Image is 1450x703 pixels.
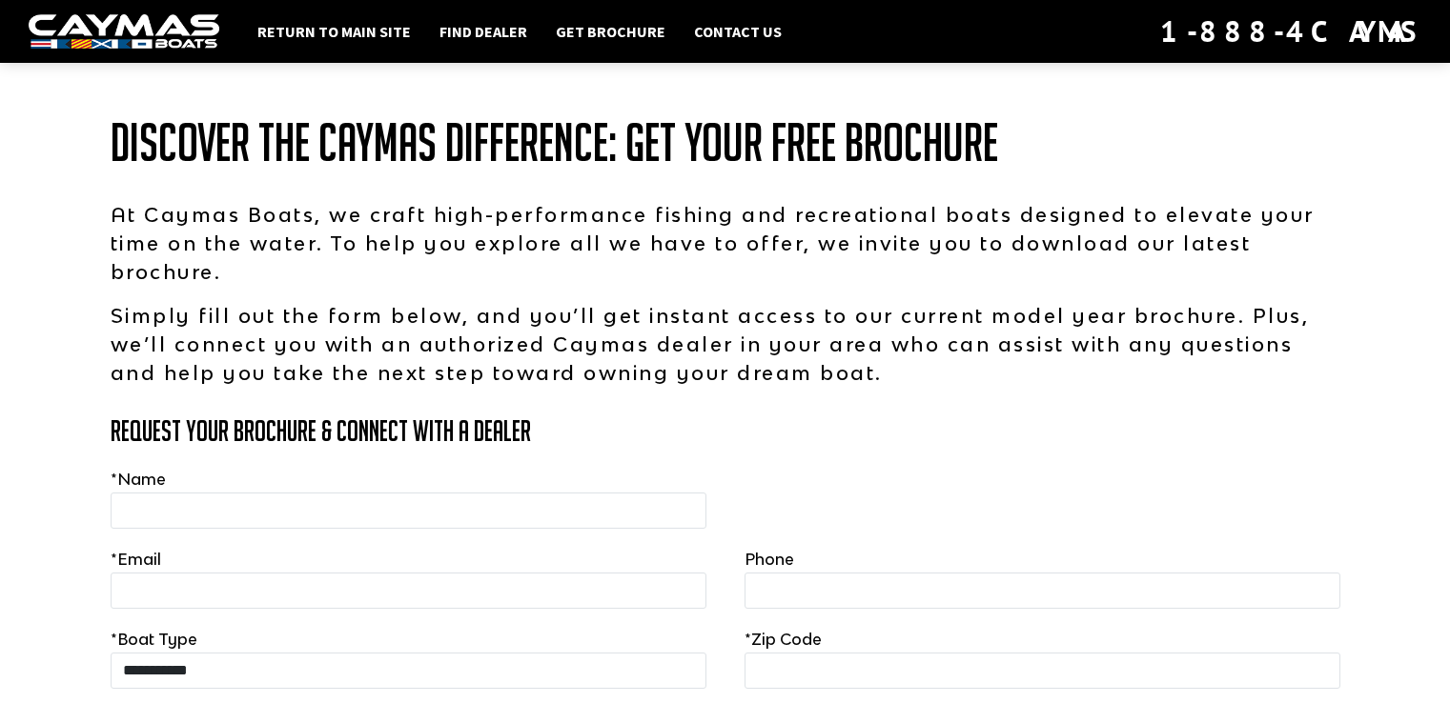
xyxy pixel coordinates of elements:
[745,628,822,651] label: Zip Code
[111,200,1340,286] p: At Caymas Boats, we craft high-performance fishing and recreational boats designed to elevate you...
[1160,10,1421,52] div: 1-888-4CAYMAS
[430,19,537,44] a: Find Dealer
[546,19,675,44] a: Get Brochure
[111,415,1340,447] h3: Request Your Brochure & Connect with a Dealer
[684,19,791,44] a: Contact Us
[111,301,1340,387] p: Simply fill out the form below, and you’ll get instant access to our current model year brochure....
[248,19,420,44] a: Return to main site
[111,114,1340,171] h1: Discover the Caymas Difference: Get Your Free Brochure
[111,548,161,571] label: Email
[111,468,166,491] label: Name
[29,14,219,50] img: white-logo-c9c8dbefe5ff5ceceb0f0178aa75bf4bb51f6bca0971e226c86eb53dfe498488.png
[745,548,794,571] label: Phone
[111,628,197,651] label: Boat Type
